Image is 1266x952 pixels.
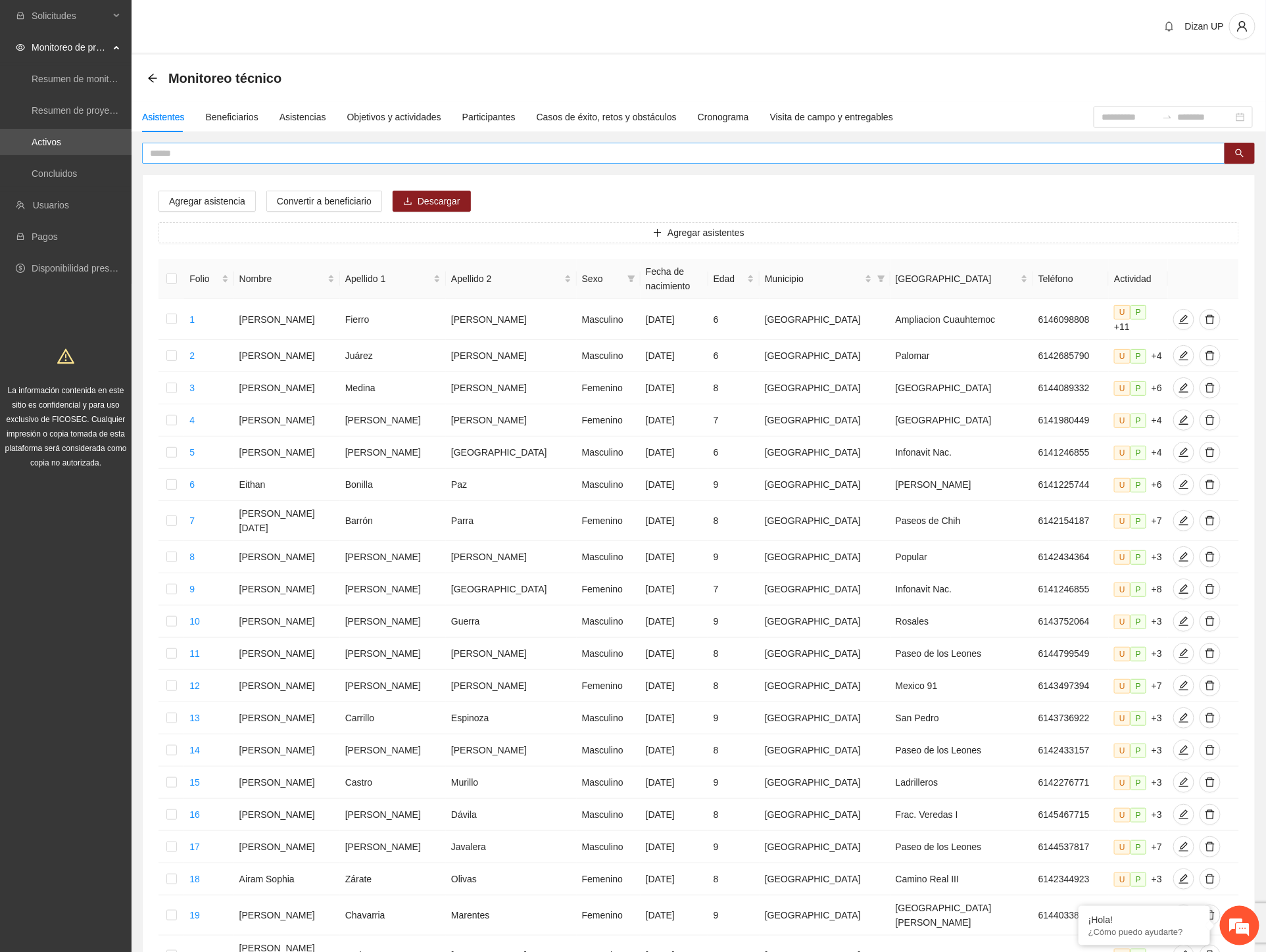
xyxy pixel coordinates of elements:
[446,299,577,340] td: [PERSON_NAME]
[890,638,1033,670] td: Paseo de los Leones
[446,404,577,437] td: [PERSON_NAME]
[1174,314,1194,325] span: edit
[708,299,760,340] td: 6
[239,272,325,286] span: Nombre
[189,350,195,361] a: 2
[1173,579,1194,600] button: edit
[340,541,446,573] td: [PERSON_NAME]
[1200,552,1220,562] span: delete
[1174,552,1194,562] span: edit
[234,469,340,501] td: Eithan
[5,386,127,467] span: La información contenida en este sitio es confidencial y para uso exclusivo de FICOSEC. Cualquier...
[418,194,460,208] span: Descargar
[340,469,446,501] td: Bonilla
[877,275,885,283] span: filter
[1174,809,1194,820] span: edit
[1200,474,1221,495] button: delete
[234,638,340,670] td: [PERSON_NAME]
[340,638,446,670] td: [PERSON_NAME]
[896,272,1018,286] span: [GEOGRAPHIC_DATA]
[189,314,195,325] a: 1
[1200,415,1220,425] span: delete
[760,541,890,573] td: [GEOGRAPHIC_DATA]
[641,573,708,606] td: [DATE]
[1162,112,1173,122] span: to
[625,269,638,289] span: filter
[765,272,862,286] span: Municipio
[1173,546,1194,567] button: edit
[189,648,200,659] a: 11
[1200,515,1220,526] span: delete
[577,372,641,404] td: Femenino
[537,110,677,124] div: Casos de éxito, retos y obstáculos
[446,573,577,606] td: [GEOGRAPHIC_DATA]
[577,606,641,638] td: Masculino
[1173,740,1194,761] button: edit
[760,404,890,437] td: [GEOGRAPHIC_DATA]
[189,383,195,393] a: 3
[641,670,708,702] td: [DATE]
[1033,638,1109,670] td: 6144799549
[277,194,372,208] span: Convertir a beneficiario
[1131,615,1146,629] span: P
[1173,643,1194,664] button: edit
[1200,643,1221,664] button: delete
[1033,606,1109,638] td: 6143752064
[760,638,890,670] td: [GEOGRAPHIC_DATA]
[1174,777,1194,788] span: edit
[189,680,200,691] a: 12
[1033,501,1109,541] td: 6142154187
[446,340,577,372] td: [PERSON_NAME]
[1109,606,1167,638] td: +3
[1131,349,1146,364] span: P
[760,340,890,372] td: [GEOGRAPHIC_DATA]
[641,541,708,573] td: [DATE]
[189,777,200,788] a: 15
[1200,905,1221,926] button: delete
[189,809,200,820] a: 16
[890,437,1033,469] td: Infonavit Nac.
[446,259,577,299] th: Apellido 2
[1200,804,1221,825] button: delete
[446,437,577,469] td: [GEOGRAPHIC_DATA]
[1173,442,1194,463] button: edit
[1200,314,1220,325] span: delete
[1173,309,1194,330] button: edit
[1200,777,1220,788] span: delete
[1200,584,1220,594] span: delete
[32,168,77,179] a: Concluidos
[708,638,760,670] td: 8
[1114,414,1131,428] span: U
[189,415,195,425] a: 4
[1200,383,1220,393] span: delete
[1174,680,1194,691] span: edit
[1173,410,1194,431] button: edit
[1131,647,1146,661] span: P
[1174,350,1194,361] span: edit
[577,670,641,702] td: Femenino
[577,469,641,501] td: Masculino
[708,670,760,702] td: 8
[760,372,890,404] td: [GEOGRAPHIC_DATA]
[1109,501,1167,541] td: +7
[340,259,446,299] th: Apellido 1
[340,299,446,340] td: Fierro
[1131,446,1146,460] span: P
[577,501,641,541] td: Femenino
[1200,869,1221,890] button: delete
[708,259,760,299] th: Edad
[32,105,172,116] a: Resumen de proyectos aprobados
[1174,383,1194,393] span: edit
[234,340,340,372] td: [PERSON_NAME]
[32,263,144,274] a: Disponibilidad presupuestal
[345,272,431,286] span: Apellido 1
[340,437,446,469] td: [PERSON_NAME]
[708,606,760,638] td: 9
[7,359,251,405] textarea: Escriba su mensaje y pulse “Intro”
[577,404,641,437] td: Femenino
[340,501,446,541] td: Barrón
[577,437,641,469] td: Masculino
[1173,474,1194,495] button: edit
[708,541,760,573] td: 9
[1200,772,1221,793] button: delete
